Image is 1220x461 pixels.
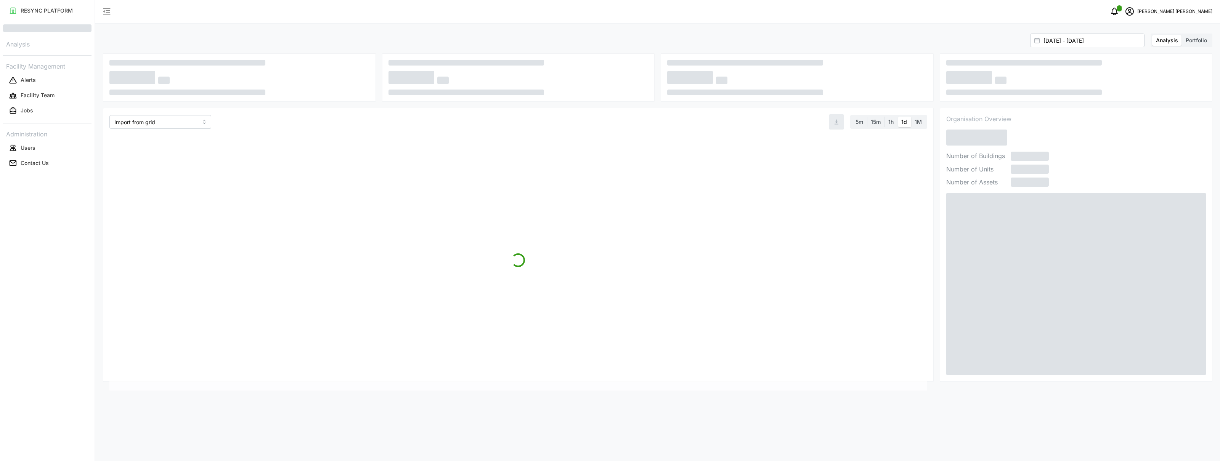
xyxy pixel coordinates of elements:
[21,91,55,99] p: Facility Team
[3,60,91,71] p: Facility Management
[3,88,91,103] a: Facility Team
[888,118,894,125] span: 1h
[3,89,91,102] button: Facility Team
[1122,4,1137,19] button: schedule
[21,159,49,167] p: Contact Us
[946,114,1206,124] p: Organisation Overview
[3,73,91,88] a: Alerts
[21,7,73,14] p: RESYNC PLATFORM
[3,141,91,155] button: Users
[3,128,91,139] p: Administration
[3,103,91,118] a: Jobs
[1107,4,1122,19] button: notifications
[3,140,91,155] a: Users
[21,107,33,114] p: Jobs
[21,76,36,84] p: Alerts
[3,38,91,49] p: Analysis
[946,165,1005,174] p: Number of Units
[3,155,91,171] a: Contact Us
[3,4,91,18] button: RESYNC PLATFORM
[915,118,922,125] span: 1M
[946,151,1005,161] p: Number of Buildings
[3,104,91,118] button: Jobs
[901,118,907,125] span: 1d
[856,118,863,125] span: 5m
[3,156,91,170] button: Contact Us
[1156,37,1178,43] span: Analysis
[3,74,91,87] button: Alerts
[946,178,1005,187] p: Number of Assets
[871,118,881,125] span: 15m
[1137,8,1212,15] p: [PERSON_NAME] [PERSON_NAME]
[1186,37,1207,43] span: Portfolio
[3,3,91,18] a: RESYNC PLATFORM
[21,144,35,152] p: Users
